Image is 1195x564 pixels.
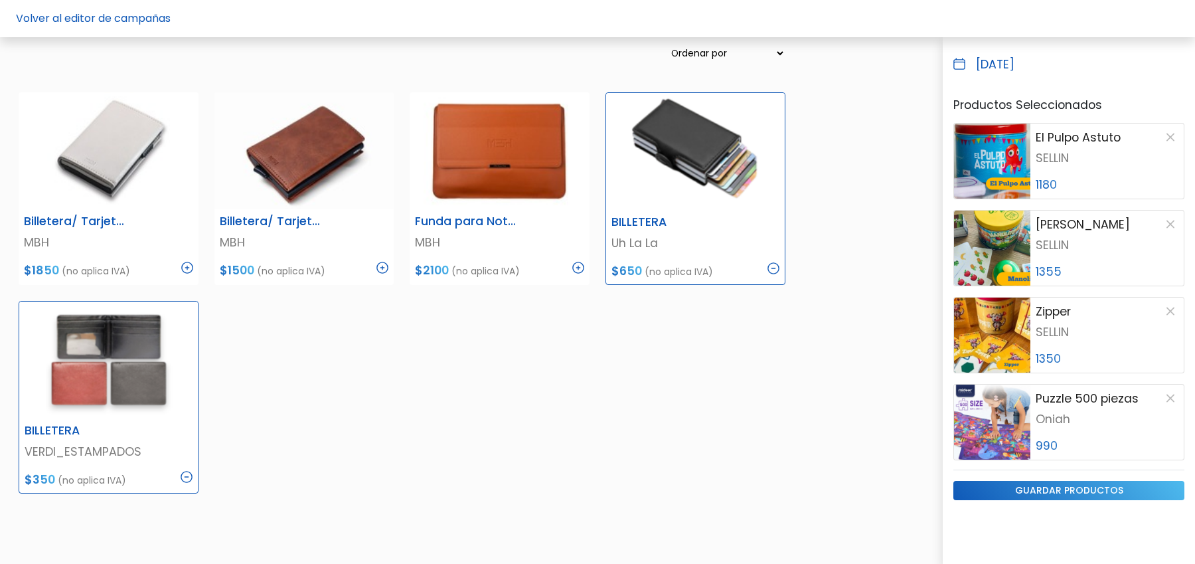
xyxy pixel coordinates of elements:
[1036,129,1121,146] p: El Pulpo Astuto
[62,264,130,278] span: (no aplica IVA)
[953,58,965,70] img: calendar_blue-ac3b0d226928c1d0a031b7180dff2cef00a061937492cb3cf56fc5c027ac901f.svg
[407,215,530,229] h6: Funda para Notebook Nomad
[257,264,325,278] span: (no aplica IVA)
[611,235,779,252] p: Uh La La
[611,263,642,279] span: $650
[19,92,199,209] img: thumb_WhatsApp_Image_2025-08-06_at_12.43.13__5_.jpeg
[954,385,1030,460] img: product image
[1036,236,1178,254] p: SELLIN
[16,11,171,26] a: Volver al editor de campañas
[24,234,193,251] p: MBH
[1036,149,1178,167] p: SELLIN
[25,443,193,460] p: VERDI_ESTAMPADOS
[410,92,590,285] a: Funda para Notebook Nomad MBH $2100 (no aplica IVA)
[181,471,193,483] img: minus_icon-77eb431731ff163144883c6b0c75bd6d41019c835f44f40f6fc9db0ddd81d76e.svg
[954,211,1030,286] img: product image
[214,92,394,209] img: thumb_WhatsApp_Image_2025-08-06_at_12.43.13.jpeg
[451,264,520,278] span: (no aplica IVA)
[16,215,139,229] h6: Billetera/ Tarjetero Siena Anticlonacion
[214,92,394,285] a: Billetera/ Tarjetero Deluxe Anticlonacion MBH $1500 (no aplica IVA)
[1036,303,1071,320] p: Zipper
[212,215,335,229] h6: Billetera/ Tarjetero Deluxe Anticlonacion
[68,13,191,39] div: ¿Necesitás ayuda?
[605,92,785,285] a: BILLETERA Uh La La $650 (no aplica IVA)
[767,262,779,274] img: minus_icon-77eb431731ff163144883c6b0c75bd6d41019c835f44f40f6fc9db0ddd81d76e.svg
[181,262,193,274] img: plus_icon-3fa29c8c201d8ce5b7c3ad03cb1d2b720885457b696e93dcc2ba0c445e8c3955.svg
[603,215,726,229] h6: BILLETERA
[606,93,785,210] img: thumb_Captura_de_pantalla_2025-09-08_093528.png
[954,124,1030,199] img: product image
[220,262,254,278] span: $1500
[415,234,584,251] p: MBH
[19,92,199,285] a: Billetera/ Tarjetero Siena Anticlonacion MBH $1850 (no aplica IVA)
[376,262,388,274] img: plus_icon-3fa29c8c201d8ce5b7c3ad03cb1d2b720885457b696e93dcc2ba0c445e8c3955.svg
[58,474,126,487] span: (no aplica IVA)
[24,262,59,278] span: $1850
[25,472,55,488] span: $350
[1036,411,1178,428] p: Oniah
[1036,437,1178,454] p: 990
[953,481,1184,500] input: guardar productos
[19,302,198,419] img: thumb_Captura_de_pantalla_2025-09-08_094752.png
[1036,324,1178,341] p: SELLIN
[410,92,590,209] img: thumb_WhatsApp_Image_2025-08-06_at_12.43.13__12_.jpeg
[572,262,584,274] img: plus_icon-3fa29c8c201d8ce5b7c3ad03cb1d2b720885457b696e93dcc2ba0c445e8c3955.svg
[645,265,713,278] span: (no aplica IVA)
[1036,176,1178,193] p: 1180
[17,424,139,438] h6: BILLETERA
[1036,390,1139,407] p: Puzzle 500 piezas
[953,98,1184,112] h6: Productos Seleccionados
[415,262,449,278] span: $2100
[1036,263,1178,280] p: 1355
[1036,350,1178,367] p: 1350
[19,301,199,494] a: BILLETERA VERDI_ESTAMPADOS $350 (no aplica IVA)
[976,58,1014,72] h6: [DATE]
[220,234,389,251] p: MBH
[1036,216,1130,233] p: [PERSON_NAME]
[954,298,1030,373] img: product image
